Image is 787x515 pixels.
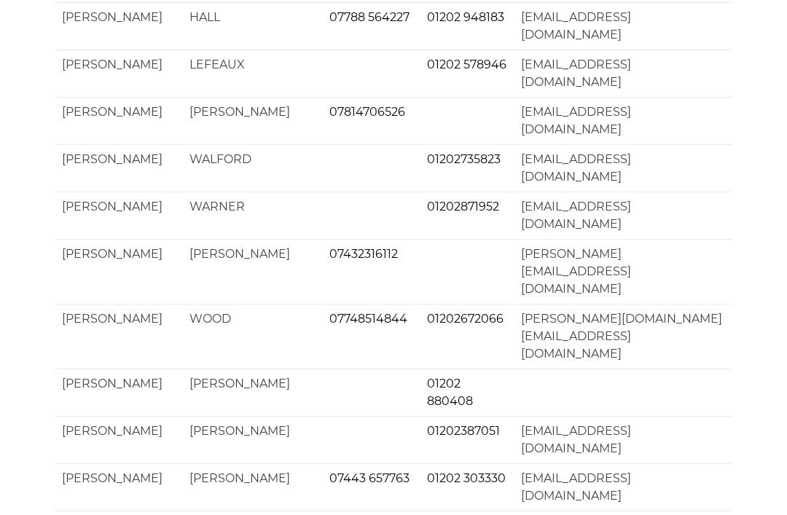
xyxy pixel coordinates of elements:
td: [PERSON_NAME] [55,2,182,50]
td: [PERSON_NAME] [182,416,322,463]
td: [PERSON_NAME] [182,463,322,511]
a: 07788 564227 [329,10,410,24]
a: 01202 880408 [427,377,473,408]
td: WALFORD [182,144,322,192]
td: [PERSON_NAME][DOMAIN_NAME][EMAIL_ADDRESS][DOMAIN_NAME] [514,304,732,369]
td: [PERSON_NAME] [182,369,322,416]
td: [PERSON_NAME] [55,97,182,144]
td: WARNER [182,192,322,239]
a: 01202 578946 [427,58,506,71]
a: 07814706526 [329,105,405,119]
td: [PERSON_NAME] [55,463,182,511]
td: [PERSON_NAME] [55,416,182,463]
a: 01202387051 [427,424,500,438]
a: 01202 303330 [427,471,506,485]
a: 01202735823 [427,152,501,166]
td: [PERSON_NAME] [182,97,322,144]
td: [PERSON_NAME] [55,239,182,304]
a: 01202 948183 [427,10,504,24]
a: 07748514844 [329,312,407,326]
td: [PERSON_NAME][EMAIL_ADDRESS][DOMAIN_NAME] [514,239,732,304]
td: [PERSON_NAME] [55,144,182,192]
a: 01202871952 [427,200,499,213]
td: [EMAIL_ADDRESS][DOMAIN_NAME] [514,50,732,97]
a: 01202672066 [427,312,504,326]
td: [PERSON_NAME] [55,50,182,97]
td: [PERSON_NAME] [55,304,182,369]
a: 07443 657763 [329,471,410,485]
td: [PERSON_NAME] [55,192,182,239]
td: [EMAIL_ADDRESS][DOMAIN_NAME] [514,463,732,511]
td: [PERSON_NAME] [182,239,322,304]
td: HALL [182,2,322,50]
td: WOOD [182,304,322,369]
td: [EMAIL_ADDRESS][DOMAIN_NAME] [514,416,732,463]
td: [PERSON_NAME] [55,369,182,416]
td: [EMAIL_ADDRESS][DOMAIN_NAME] [514,144,732,192]
a: 07432316112 [329,247,398,261]
td: [EMAIL_ADDRESS][DOMAIN_NAME] [514,97,732,144]
td: [EMAIL_ADDRESS][DOMAIN_NAME] [514,192,732,239]
td: LEFEAUX [182,50,322,97]
td: [EMAIL_ADDRESS][DOMAIN_NAME] [514,2,732,50]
